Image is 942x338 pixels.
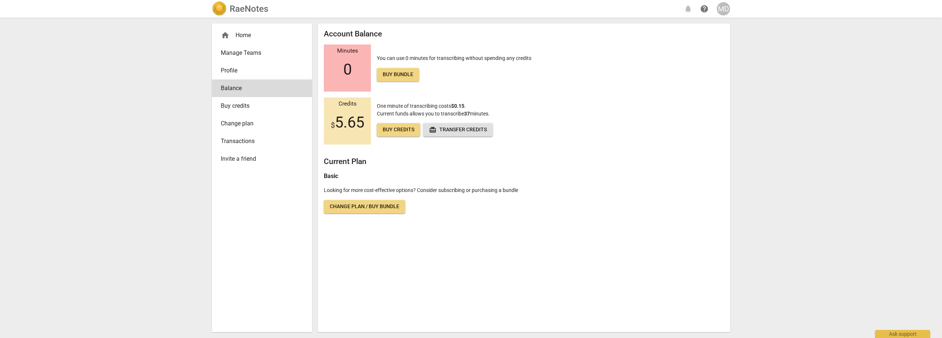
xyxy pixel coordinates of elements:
[212,97,312,115] a: Buy credits
[331,114,364,131] span: 5.65
[212,1,227,16] img: Logo
[324,29,724,39] h2: Account Balance
[230,4,268,14] h2: RaeNotes
[698,2,711,15] a: Help
[212,44,312,62] a: Manage Teams
[324,172,338,179] b: Basic
[875,330,930,338] div: Ask support
[700,4,709,13] span: help
[324,157,724,166] h2: Current Plan
[464,111,470,117] b: 37
[221,102,297,110] span: Buy credits
[383,71,413,78] span: Buy bundle
[221,31,230,40] span: home
[221,84,297,93] span: Balance
[377,111,490,117] span: Current funds allows you to transcribe minutes.
[221,49,297,57] span: Manage Teams
[324,200,405,213] a: Change plan / Buy bundle
[377,103,466,109] span: One minute of transcribing costs .
[221,137,297,146] span: Transactions
[330,203,399,210] span: Change plan / Buy bundle
[212,115,312,132] a: Change plan
[212,1,268,16] a: LogoRaeNotes
[377,54,531,81] p: You can use 0 minutes for transcribing without spending any credits
[429,126,487,134] span: Transfer credits
[212,62,312,79] a: Profile
[377,68,419,81] a: Buy bundle
[221,31,297,40] div: Home
[212,150,312,168] a: Invite a friend
[324,186,724,194] p: Looking for more cost-effective options? Consider subscribing or purchasing a bundle
[221,119,297,128] span: Change plan
[212,26,312,44] div: Home
[451,103,464,109] b: $0.15
[423,123,493,136] button: Transfer credits
[221,66,297,75] span: Profile
[343,61,352,78] span: 0
[324,101,371,107] div: Credits
[383,126,414,134] span: Buy credits
[429,126,436,134] span: redeem
[331,121,335,129] span: $
[717,2,730,15] button: MD
[324,48,371,54] div: Minutes
[212,132,312,150] a: Transactions
[377,123,420,136] a: Buy credits
[221,154,297,163] span: Invite a friend
[212,79,312,97] a: Balance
